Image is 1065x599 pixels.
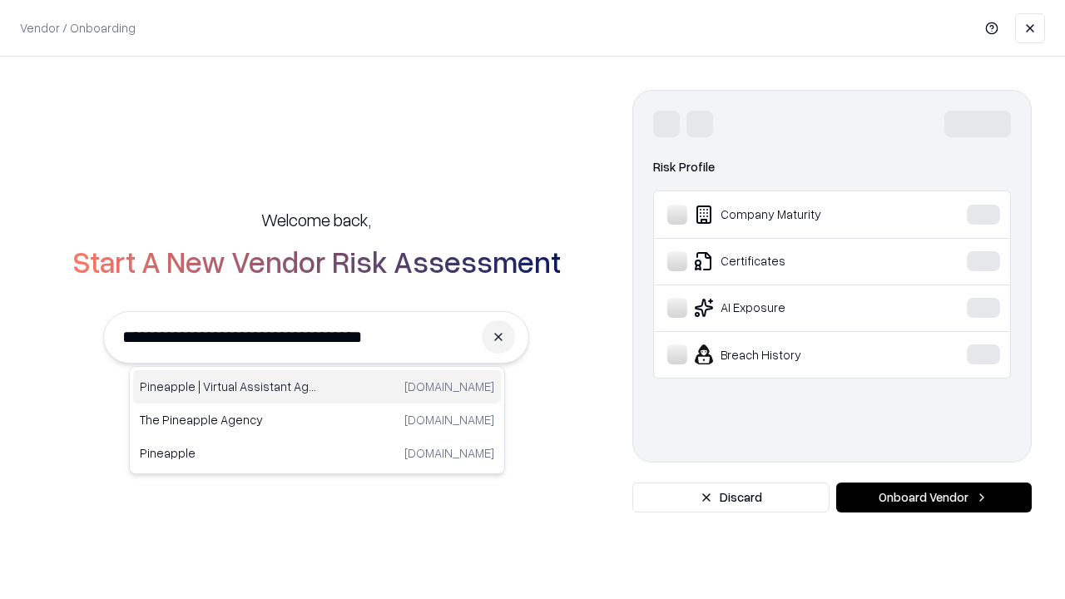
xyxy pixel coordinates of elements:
div: AI Exposure [667,298,916,318]
p: Pineapple [140,444,317,462]
h5: Welcome back, [261,208,371,231]
div: Risk Profile [653,157,1011,177]
h2: Start A New Vendor Risk Assessment [72,245,561,278]
div: Company Maturity [667,205,916,225]
button: Onboard Vendor [836,483,1032,512]
p: [DOMAIN_NAME] [404,444,494,462]
div: Suggestions [129,366,505,474]
p: Pineapple | Virtual Assistant Agency [140,378,317,395]
p: [DOMAIN_NAME] [404,411,494,428]
p: Vendor / Onboarding [20,19,136,37]
div: Certificates [667,251,916,271]
p: The Pineapple Agency [140,411,317,428]
div: Breach History [667,344,916,364]
button: Discard [632,483,830,512]
p: [DOMAIN_NAME] [404,378,494,395]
